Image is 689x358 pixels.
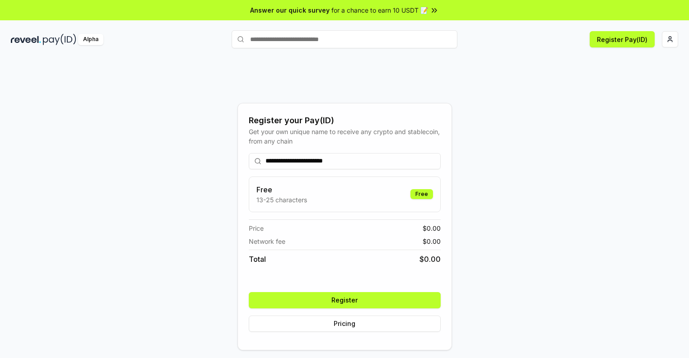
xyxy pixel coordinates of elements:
[11,34,41,45] img: reveel_dark
[249,127,441,146] div: Get your own unique name to receive any crypto and stablecoin, from any chain
[249,237,285,246] span: Network fee
[250,5,330,15] span: Answer our quick survey
[419,254,441,265] span: $ 0.00
[78,34,103,45] div: Alpha
[423,237,441,246] span: $ 0.00
[410,189,433,199] div: Free
[249,223,264,233] span: Price
[249,254,266,265] span: Total
[249,316,441,332] button: Pricing
[331,5,428,15] span: for a chance to earn 10 USDT 📝
[249,114,441,127] div: Register your Pay(ID)
[43,34,76,45] img: pay_id
[256,184,307,195] h3: Free
[423,223,441,233] span: $ 0.00
[249,292,441,308] button: Register
[590,31,655,47] button: Register Pay(ID)
[256,195,307,205] p: 13-25 characters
